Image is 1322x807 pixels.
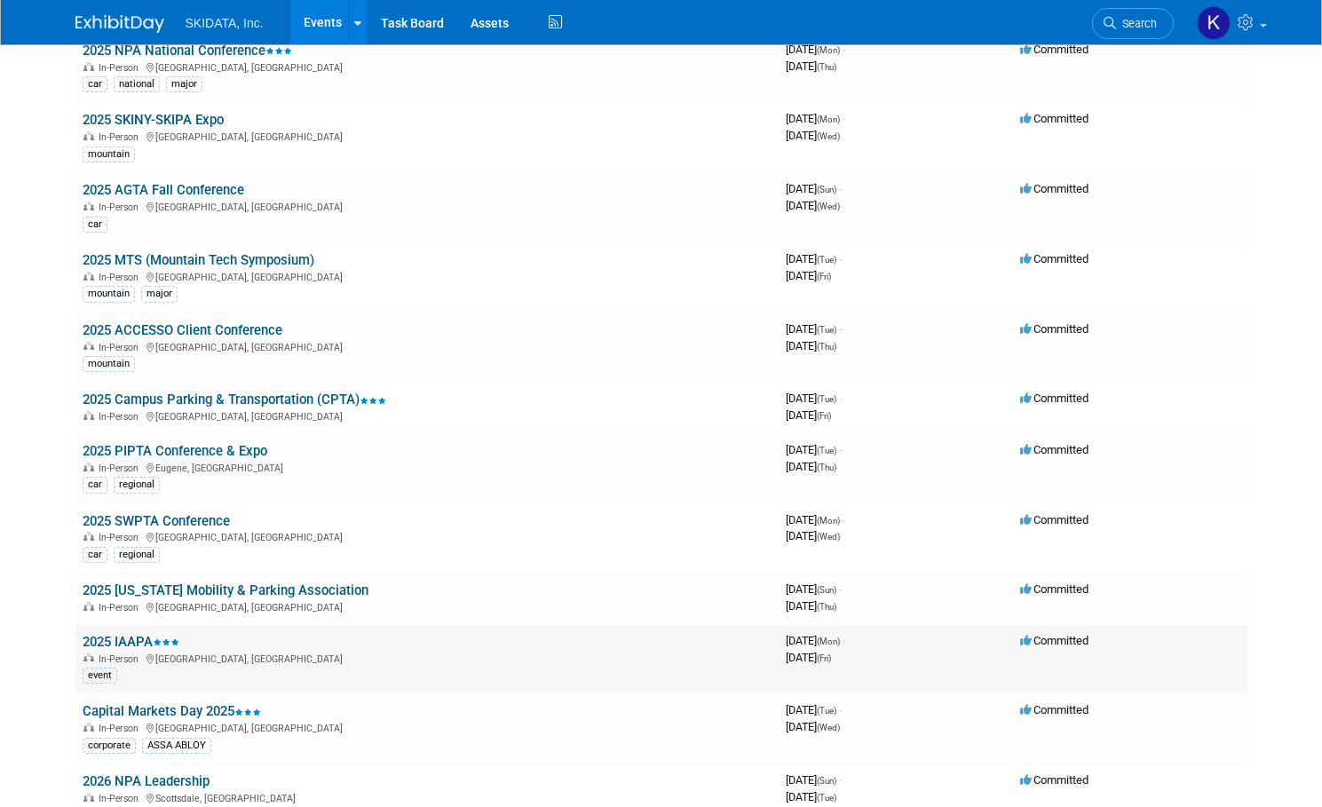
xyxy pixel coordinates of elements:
[817,446,836,455] span: (Tue)
[83,199,772,213] div: [GEOGRAPHIC_DATA], [GEOGRAPHIC_DATA]
[83,408,772,423] div: [GEOGRAPHIC_DATA], [GEOGRAPHIC_DATA]
[786,43,845,56] span: [DATE]
[83,793,94,802] img: In-Person Event
[1020,322,1088,336] span: Committed
[843,513,845,526] span: -
[99,342,144,353] span: In-Person
[1197,6,1231,40] img: Kim Masoner
[83,59,772,74] div: [GEOGRAPHIC_DATA], [GEOGRAPHIC_DATA]
[83,460,772,474] div: Eugene, [GEOGRAPHIC_DATA]
[83,790,772,804] div: Scottsdale, [GEOGRAPHIC_DATA]
[83,411,94,420] img: In-Person Event
[83,513,230,529] a: 2025 SWPTA Conference
[83,339,772,353] div: [GEOGRAPHIC_DATA], [GEOGRAPHIC_DATA]
[786,599,836,613] span: [DATE]
[83,202,94,210] img: In-Person Event
[786,59,836,73] span: [DATE]
[786,392,842,405] span: [DATE]
[75,15,164,33] img: ExhibitDay
[142,738,211,754] div: ASSA ABLOY
[817,706,836,716] span: (Tue)
[817,653,831,663] span: (Fri)
[83,62,94,71] img: In-Person Event
[1020,634,1088,647] span: Committed
[1020,112,1088,125] span: Committed
[843,112,845,125] span: -
[839,443,842,456] span: -
[83,602,94,611] img: In-Person Event
[99,463,144,474] span: In-Person
[83,547,107,563] div: car
[1020,392,1088,405] span: Committed
[786,339,836,352] span: [DATE]
[843,43,845,56] span: -
[99,793,144,804] span: In-Person
[83,322,282,338] a: 2025 ACCESSO Client Conference
[786,408,831,422] span: [DATE]
[1020,443,1088,456] span: Committed
[817,342,836,352] span: (Thu)
[83,392,386,407] a: 2025 Campus Parking & Transportation (CPTA)
[817,585,836,595] span: (Sun)
[786,720,840,733] span: [DATE]
[99,411,144,423] span: In-Person
[83,634,179,650] a: 2025 IAAPA
[786,703,842,716] span: [DATE]
[786,460,836,473] span: [DATE]
[83,651,772,665] div: [GEOGRAPHIC_DATA], [GEOGRAPHIC_DATA]
[786,252,842,265] span: [DATE]
[83,529,772,543] div: [GEOGRAPHIC_DATA], [GEOGRAPHIC_DATA]
[83,43,292,59] a: 2025 NPA National Conference
[839,703,842,716] span: -
[83,532,94,541] img: In-Person Event
[83,217,107,233] div: car
[817,516,840,526] span: (Mon)
[786,773,842,787] span: [DATE]
[1020,252,1088,265] span: Committed
[99,272,144,283] span: In-Person
[786,513,845,526] span: [DATE]
[786,322,842,336] span: [DATE]
[817,255,836,265] span: (Tue)
[1092,8,1174,39] a: Search
[99,602,144,613] span: In-Person
[817,62,836,72] span: (Thu)
[786,129,840,142] span: [DATE]
[83,703,261,719] a: Capital Markets Day 2025
[83,112,224,128] a: 2025 SKINY-SKIPA Expo
[1020,773,1088,787] span: Committed
[114,76,160,92] div: national
[83,477,107,493] div: car
[83,582,368,598] a: 2025 [US_STATE] Mobility & Parking Association
[99,723,144,734] span: In-Person
[817,637,840,646] span: (Mon)
[839,182,842,195] span: -
[786,199,840,212] span: [DATE]
[817,463,836,472] span: (Thu)
[83,272,94,281] img: In-Person Event
[114,477,160,493] div: regional
[786,182,842,195] span: [DATE]
[83,668,117,684] div: event
[83,182,244,198] a: 2025 AGTA Fall Conference
[83,76,107,92] div: car
[83,342,94,351] img: In-Person Event
[817,202,840,211] span: (Wed)
[83,252,314,268] a: 2025 MTS (Mountain Tech Symposium)
[839,582,842,596] span: -
[817,793,836,803] span: (Tue)
[1020,43,1088,56] span: Committed
[817,602,836,612] span: (Thu)
[1116,17,1157,30] span: Search
[786,443,842,456] span: [DATE]
[817,394,836,404] span: (Tue)
[99,202,144,213] span: In-Person
[817,776,836,786] span: (Sun)
[83,286,135,302] div: mountain
[817,411,831,421] span: (Fri)
[817,45,840,55] span: (Mon)
[83,269,772,283] div: [GEOGRAPHIC_DATA], [GEOGRAPHIC_DATA]
[114,547,160,563] div: regional
[83,443,267,459] a: 2025 PIPTA Conference & Expo
[141,286,178,302] div: major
